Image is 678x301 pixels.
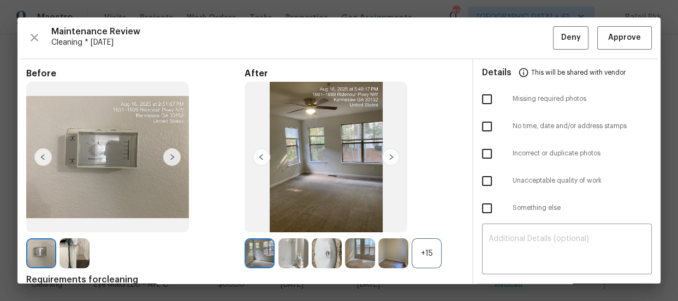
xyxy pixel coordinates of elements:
[531,59,626,86] span: This will be shared with vendor
[561,31,581,45] span: Deny
[34,148,52,166] img: left-chevron-button-url
[473,167,661,195] div: Unacceptable quality of work
[513,122,652,131] span: No time, date and/or address stamps
[482,59,512,86] span: Details
[473,140,661,167] div: Incorrect or duplicate photos
[513,149,652,158] span: Incorrect or duplicate photos
[473,195,661,222] div: Something else
[412,238,442,268] div: +15
[253,148,270,166] img: left-chevron-button-url
[473,113,661,140] div: No time, date and/or address stamps
[608,31,641,45] span: Approve
[473,86,661,113] div: Missing required photos
[51,26,553,37] span: Maintenance Review
[51,37,553,48] span: Cleaning * [DATE]
[245,68,463,79] span: After
[26,68,245,79] span: Before
[513,94,652,104] span: Missing required photos
[553,26,588,50] button: Deny
[513,203,652,213] span: Something else
[163,148,181,166] img: right-chevron-button-url
[382,148,400,166] img: right-chevron-button-url
[597,26,652,50] button: Approve
[26,274,463,285] span: Requirements for cleaning
[513,176,652,185] span: Unacceptable quality of work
